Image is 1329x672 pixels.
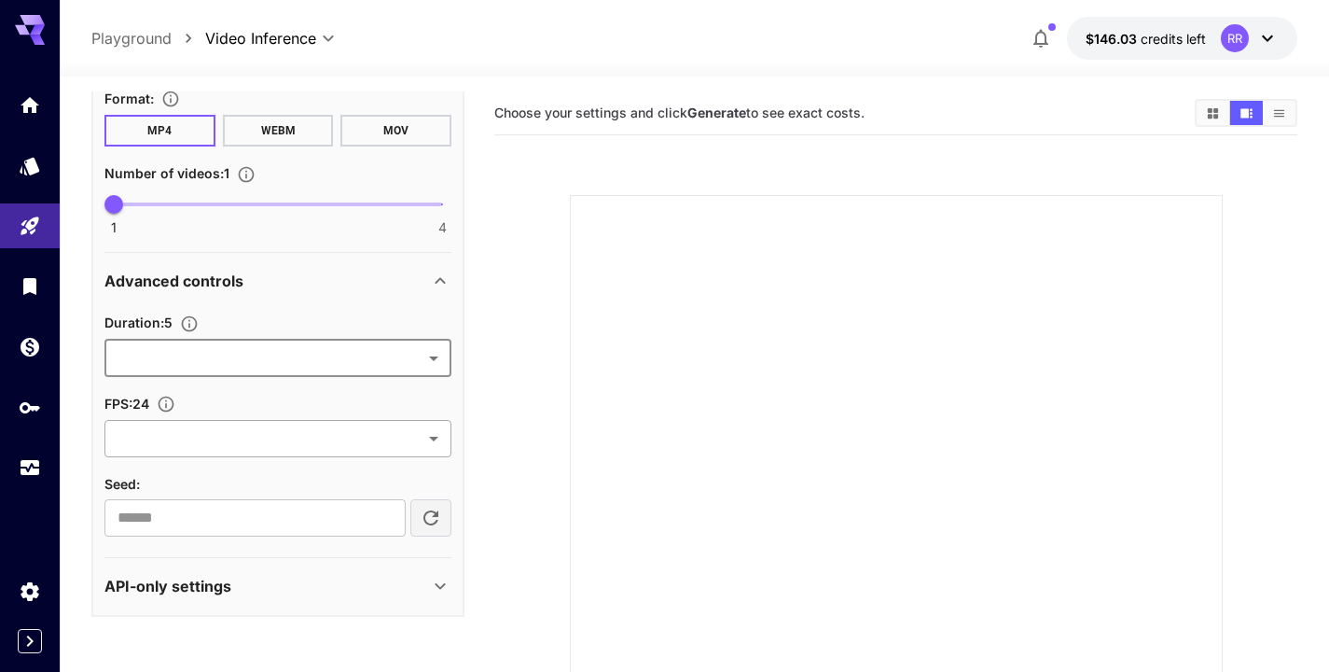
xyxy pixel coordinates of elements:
[229,165,263,184] button: Specify how many videos to generate in a single request. Each video generation will be charged se...
[19,215,41,238] div: Playground
[19,335,41,358] div: Wallet
[18,629,42,653] button: Expand sidebar
[104,396,149,412] span: FPS : 24
[104,564,451,609] div: API-only settings
[19,154,41,177] div: Models
[104,575,231,597] p: API-only settings
[104,259,451,303] div: Advanced controls
[154,90,187,108] button: Choose the file format for the output video.
[1086,29,1206,49] div: $146.02609
[104,315,173,330] span: Duration : 5
[1086,31,1141,47] span: $146.03
[111,218,117,237] span: 1
[1195,99,1297,127] div: Show media in grid viewShow media in video viewShow media in list view
[91,27,205,49] nav: breadcrumb
[1263,101,1295,125] button: Show media in list view
[91,27,172,49] a: Playground
[223,115,334,147] button: WEBM
[104,270,243,292] p: Advanced controls
[687,105,746,120] b: Generate
[1067,17,1297,60] button: $146.02609RR
[1230,101,1263,125] button: Show media in video view
[19,580,41,603] div: Settings
[19,396,41,419] div: API Keys
[1221,24,1249,52] div: RR
[104,115,215,147] button: MP4
[104,91,154,106] span: Format :
[438,218,447,237] span: 4
[1197,101,1229,125] button: Show media in grid view
[173,315,206,333] button: Set the number of duration
[1141,31,1206,47] span: credits left
[19,456,41,480] div: Usage
[104,476,140,492] span: Seed :
[104,165,229,181] span: Number of videos : 1
[340,115,451,147] button: MOV
[19,93,41,117] div: Home
[149,395,183,413] button: Set the fps
[205,27,316,49] span: Video Inference
[19,274,41,298] div: Library
[494,105,865,120] span: Choose your settings and click to see exact costs.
